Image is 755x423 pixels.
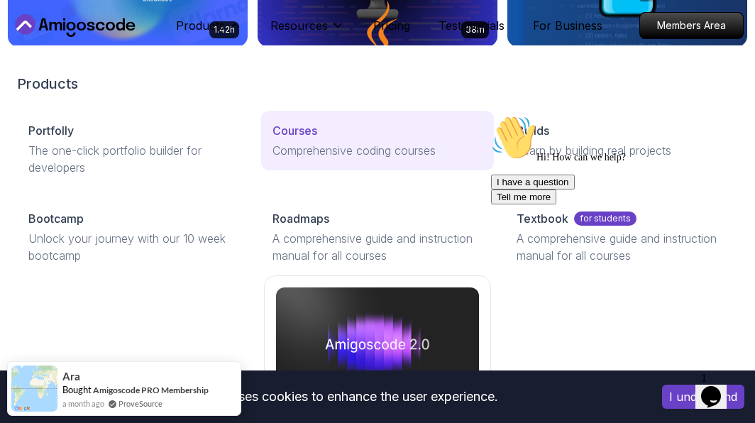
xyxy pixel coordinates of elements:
a: For Business [533,17,602,34]
span: Hi! How can we help? [6,43,140,53]
h2: Products [17,74,738,94]
button: I have a question [6,65,89,80]
p: Unlock your journey with our 10 week bootcamp [28,230,238,264]
span: Ara [62,370,80,383]
a: Pricing [373,17,410,34]
button: Resources [270,17,345,45]
a: CoursesComprehensive coding courses [261,111,494,170]
a: BootcampUnlock your journey with our 10 week bootcamp [17,199,250,275]
a: Testimonials [439,17,505,34]
span: Bought [62,384,92,395]
div: 👋Hi! How can we help?I have a questionTell me more [6,6,261,95]
iframe: chat widget [695,366,741,409]
img: provesource social proof notification image [11,366,57,412]
p: Roadmaps [272,210,329,227]
p: Comprehensive coding courses [272,142,483,159]
a: Members Area [639,12,744,39]
a: Amigoscode PRO Membership [93,385,209,395]
p: Members Area [640,13,743,38]
div: This website uses cookies to enhance the user experience. [11,381,641,412]
a: RoadmapsA comprehensive guide and instruction manual for all courses [261,199,494,275]
img: :wave: [6,6,51,51]
a: PortfollyThe one-click portfolio builder for developers [17,111,250,187]
p: Resources [270,17,328,34]
p: Portfolly [28,122,74,139]
button: Accept cookies [662,385,744,409]
iframe: chat widget [485,109,741,359]
button: Tell me more [6,80,71,95]
button: Products [176,17,242,45]
img: amigoscode 2.0 [276,287,479,401]
p: Bootcamp [28,210,84,227]
p: Products [176,17,225,34]
span: a month ago [62,397,104,410]
p: A comprehensive guide and instruction manual for all courses [272,230,483,264]
p: The one-click portfolio builder for developers [28,142,238,176]
a: ProveSource [119,397,162,410]
p: Courses [272,122,317,139]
